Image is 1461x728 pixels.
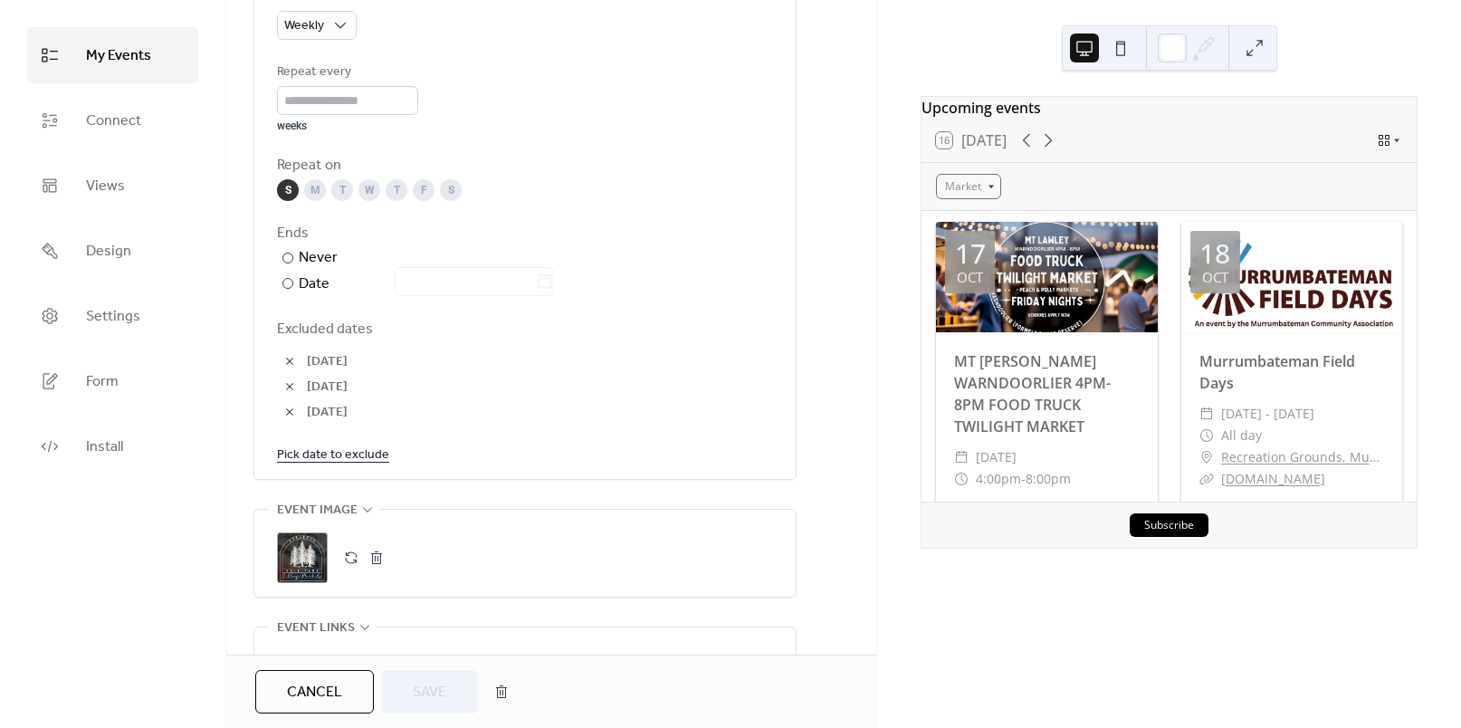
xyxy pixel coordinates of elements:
div: weeks [277,119,418,133]
span: [DATE] [307,402,773,424]
span: Cancel [287,682,342,704]
span: Event links [277,618,355,639]
div: ​ [954,446,969,468]
a: Install [27,418,198,474]
div: Oct [957,271,983,284]
div: ; [277,532,328,583]
div: S [440,179,462,201]
div: S [277,179,299,201]
span: Connect [86,107,141,136]
div: 17 [955,240,986,267]
div: W [358,179,380,201]
div: F [413,179,434,201]
span: 8:00pm [1026,468,1071,490]
div: Repeat on [277,155,769,177]
span: Install [86,433,123,462]
div: 18 [1199,240,1230,267]
div: URL [277,650,769,672]
span: Pick date to exclude [277,445,389,466]
div: Never [299,247,339,269]
a: Design [27,223,198,279]
span: Settings [86,302,140,331]
div: ​ [1199,468,1214,490]
span: Excluded dates [277,319,773,340]
button: Cancel [255,670,374,714]
a: Murrumbateman Field Days [1199,351,1355,393]
span: [DATE] [307,351,773,373]
span: - [1021,468,1026,490]
div: Oct [1202,271,1228,284]
span: Form [86,368,119,397]
span: Views [86,172,125,201]
a: Form [27,353,198,409]
a: Settings [27,288,198,344]
div: Ends [277,223,769,244]
div: T [331,179,353,201]
a: Recreation Grounds, Murrumbateman [1221,446,1384,468]
div: MT [PERSON_NAME] WARNDOORLIER 4PM-8PM FOOD TRUCK TWILIGHT MARKET [936,350,1157,437]
span: All day [1221,425,1262,446]
span: [DATE] [307,377,773,398]
button: Subscribe [1130,513,1208,537]
div: Upcoming events [921,97,1417,119]
div: ​ [1199,403,1214,425]
span: [DATE] [976,446,1017,468]
span: Weekly [284,14,324,38]
div: Repeat every [277,62,415,83]
div: ​ [954,468,969,490]
div: T [386,179,407,201]
span: Design [86,237,131,266]
div: ​ [1199,425,1214,446]
span: [DATE] - [DATE] [1221,403,1314,425]
a: [DOMAIN_NAME] [1221,470,1325,487]
span: Event image [277,500,358,522]
a: Views [27,158,198,214]
span: My Events [86,42,151,71]
a: My Events [27,27,198,83]
div: ​ [1199,446,1214,468]
span: 4:00pm [976,468,1021,490]
div: M [304,179,326,201]
div: Date [299,273,554,296]
a: Connect [27,92,198,148]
